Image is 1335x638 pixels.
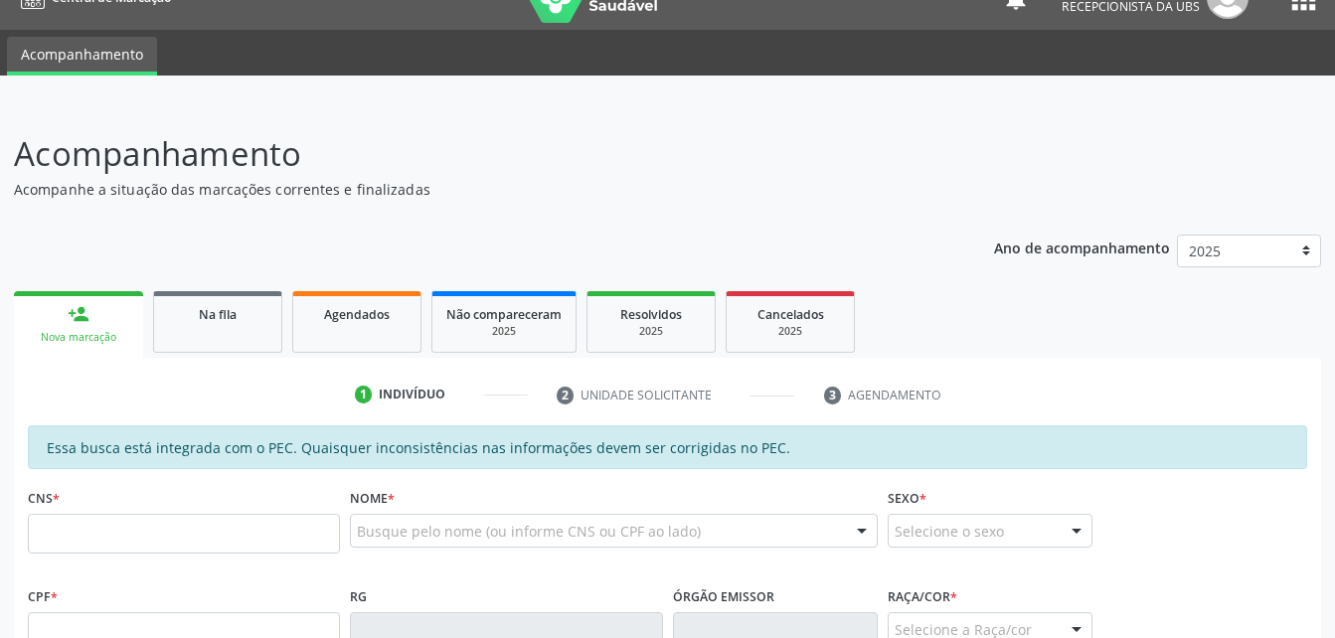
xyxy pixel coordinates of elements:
div: person_add [68,303,89,325]
span: Não compareceram [446,306,562,323]
label: Raça/cor [888,581,957,612]
p: Acompanhe a situação das marcações correntes e finalizadas [14,179,929,200]
label: CNS [28,483,60,514]
div: 2025 [741,324,840,339]
div: Indivíduo [379,386,445,403]
label: RG [350,581,367,612]
div: 2025 [446,324,562,339]
span: Busque pelo nome (ou informe CNS ou CPF ao lado) [357,521,701,542]
span: Resolvidos [620,306,682,323]
label: Nome [350,483,395,514]
span: Na fila [199,306,237,323]
p: Ano de acompanhamento [994,235,1170,259]
a: Acompanhamento [7,37,157,76]
p: Acompanhamento [14,129,929,179]
div: Nova marcação [28,330,129,345]
label: Sexo [888,483,926,514]
div: 2025 [601,324,701,339]
span: Selecione o sexo [895,521,1004,542]
div: 1 [355,386,373,403]
div: Essa busca está integrada com o PEC. Quaisquer inconsistências nas informações devem ser corrigid... [28,425,1307,469]
label: Órgão emissor [673,581,774,612]
span: Agendados [324,306,390,323]
span: Cancelados [757,306,824,323]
